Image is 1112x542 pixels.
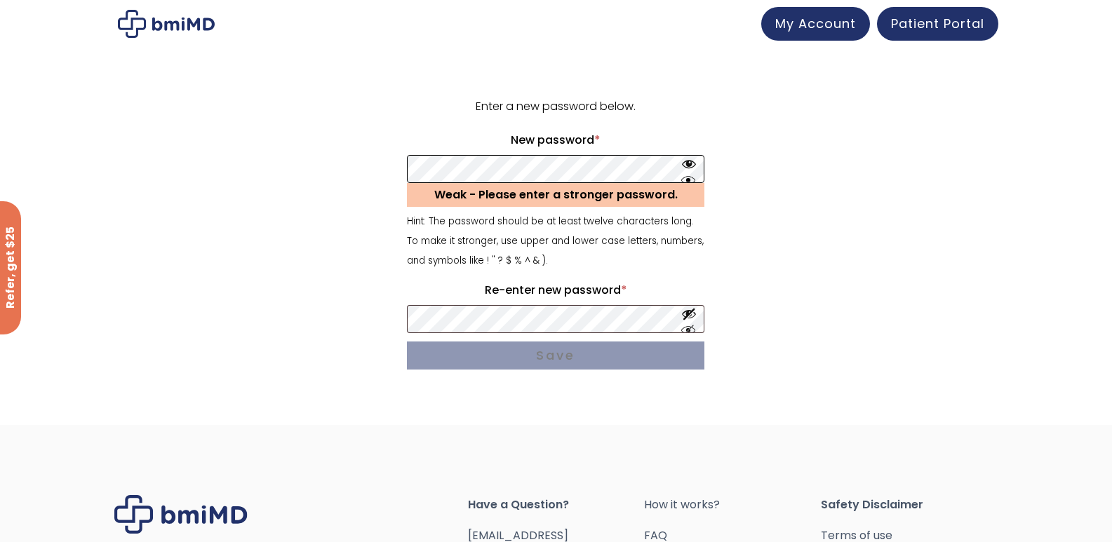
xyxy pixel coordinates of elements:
[761,7,870,41] a: My Account
[468,495,645,515] span: Have a Question?
[114,495,248,534] img: Brand Logo
[407,212,704,271] small: Hint: The password should be at least twelve characters long. To make it stronger, use upper and ...
[775,15,856,32] span: My Account
[877,7,998,41] a: Patient Portal
[407,279,704,302] label: Re-enter new password
[118,10,215,38] img: My account
[644,495,821,515] a: How it works?
[821,495,998,515] span: Safety Disclaimer
[681,306,697,332] button: Show password
[405,97,706,116] p: Enter a new password below.
[681,156,697,182] button: Hide password
[407,129,704,151] label: New password
[407,341,704,370] button: Save
[407,183,704,207] div: Weak - Please enter a stronger password.
[891,15,984,32] span: Patient Portal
